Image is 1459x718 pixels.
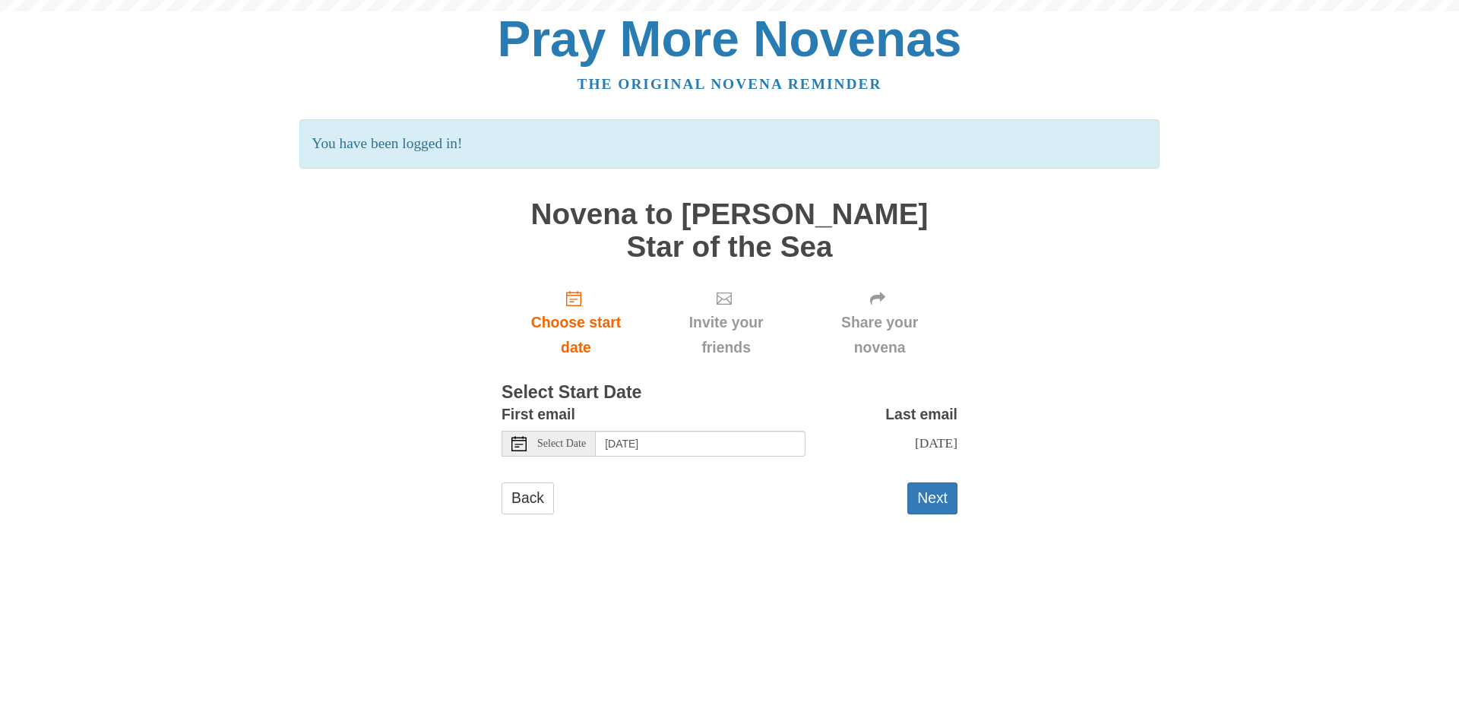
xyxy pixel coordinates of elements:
h1: Novena to [PERSON_NAME] Star of the Sea [502,198,957,263]
label: Last email [885,402,957,427]
span: Share your novena [817,310,942,360]
div: Click "Next" to confirm your start date first. [802,278,957,368]
span: Choose start date [517,310,635,360]
a: Back [502,482,554,514]
span: [DATE] [915,435,957,451]
a: The original novena reminder [578,76,882,92]
span: Select Date [537,438,586,449]
span: Invite your friends [666,310,786,360]
label: First email [502,402,575,427]
button: Next [907,482,957,514]
a: Pray More Novenas [498,11,962,67]
div: Click "Next" to confirm your start date first. [650,278,802,368]
p: You have been logged in! [299,119,1159,169]
a: Choose start date [502,278,650,368]
h3: Select Start Date [502,383,957,403]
